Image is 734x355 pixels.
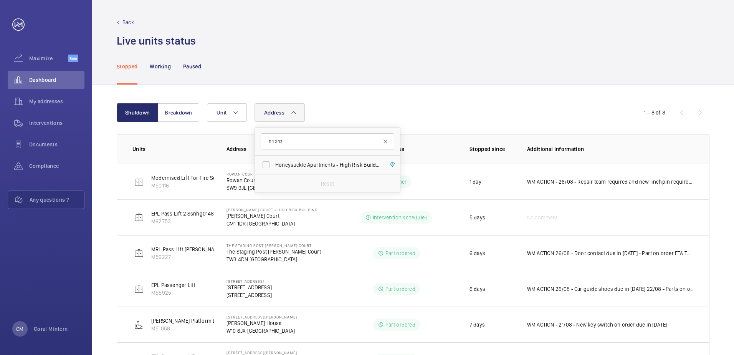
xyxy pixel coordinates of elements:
[226,315,297,319] p: [STREET_ADDRESS][PERSON_NAME]
[644,109,665,116] div: 1 – 8 of 8
[469,285,485,293] p: 6 days
[132,145,214,153] p: Units
[29,76,84,84] span: Dashboard
[134,249,144,258] img: elevator.svg
[183,63,201,70] p: Paused
[469,214,485,221] p: 5 days
[117,63,137,70] p: Stopped
[134,177,144,186] img: elevator.svg
[469,178,481,186] p: 1 day
[226,284,272,291] p: [STREET_ADDRESS]
[226,184,327,192] p: SW9 9JL [GEOGRAPHIC_DATA]
[469,321,485,328] p: 7 days
[207,103,247,122] button: Unit
[29,98,84,105] span: My addresses
[527,145,694,153] p: Additional information
[122,18,134,26] p: Back
[385,321,415,328] p: Part ordered
[373,214,428,221] p: Intervention scheduled
[151,317,221,325] p: [PERSON_NAME] Platform Lift
[34,325,68,333] p: Coral Mintern
[226,207,317,212] p: [PERSON_NAME] Court - High Risk Building
[151,253,223,261] p: M59227
[226,291,272,299] p: [STREET_ADDRESS]
[469,145,515,153] p: Stopped since
[527,178,694,186] p: WM ACTION - 26/08 - Repair team required and new linchpin required to be ordered and repair date ...
[226,145,336,153] p: Address
[527,214,558,221] span: No comment
[226,327,297,335] p: W10 6JX [GEOGRAPHIC_DATA]
[275,161,381,169] span: Honeysuckle Apartments - High Risk Building - Honeysuckle Apartments, [GEOGRAPHIC_DATA]
[217,109,226,116] span: Unit
[255,103,305,122] button: Address
[226,220,317,227] p: CM1 1DR [GEOGRAPHIC_DATA]
[226,319,297,327] p: [PERSON_NAME] House
[151,217,217,225] p: M62753
[151,246,223,253] p: MRL Pass Lift [PERSON_NAME]
[226,350,310,355] p: [STREET_ADDRESS][PERSON_NAME]
[151,281,195,289] p: EPL Passenger Lift
[29,141,84,148] span: Documents
[385,249,415,257] p: Part ordered
[151,210,217,217] p: EPL Pass Lift 2 Ssnhg01482
[29,55,68,62] span: Maximize
[30,196,84,204] span: Any questions ?
[29,119,84,127] span: Interventions
[527,249,694,257] p: WM ACTION 26/08 - Door contact due in [DATE] - Part on order ETA TBC. WM ACTION - 21/08 - Car doo...
[134,284,144,294] img: elevator.svg
[158,103,199,122] button: Breakdown
[385,285,415,293] p: Part ordered
[134,213,144,222] img: elevator.svg
[134,320,144,329] img: platform_lift.svg
[68,55,78,62] span: Beta
[226,172,327,176] p: Rowan Court Flats 78-194 - High Risk Building
[150,63,170,70] p: Working
[226,248,321,255] p: The Staging Post [PERSON_NAME] Court
[264,109,284,116] span: Address
[151,325,221,332] p: M51058
[261,133,394,149] input: Search by address
[117,34,196,48] h1: Live units status
[226,212,317,220] p: [PERSON_NAME] Court
[321,180,334,187] p: Reset
[226,279,272,284] p: [STREET_ADDRESS]
[151,182,271,189] p: M50116
[16,325,23,333] p: CM
[151,174,271,182] p: Modernised Lift For Fire Services - LEFT HAND LIFT
[117,103,158,122] button: Shutdown
[29,162,84,170] span: Compliance
[226,176,327,184] p: Rowan Court Flats 78-194
[226,243,321,248] p: The Staging Post [PERSON_NAME] Court
[527,285,694,293] p: WM ACTION 26/08 - Car guide shoes due in [DATE] 22/08 - Parts on order ETA [DATE] 27th. WM ACTION...
[151,289,195,297] p: M55925
[469,249,485,257] p: 6 days
[226,255,321,263] p: TW3 4DN [GEOGRAPHIC_DATA]
[527,321,667,328] p: WM ACTION - 21/08 - New key switch on order due in [DATE]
